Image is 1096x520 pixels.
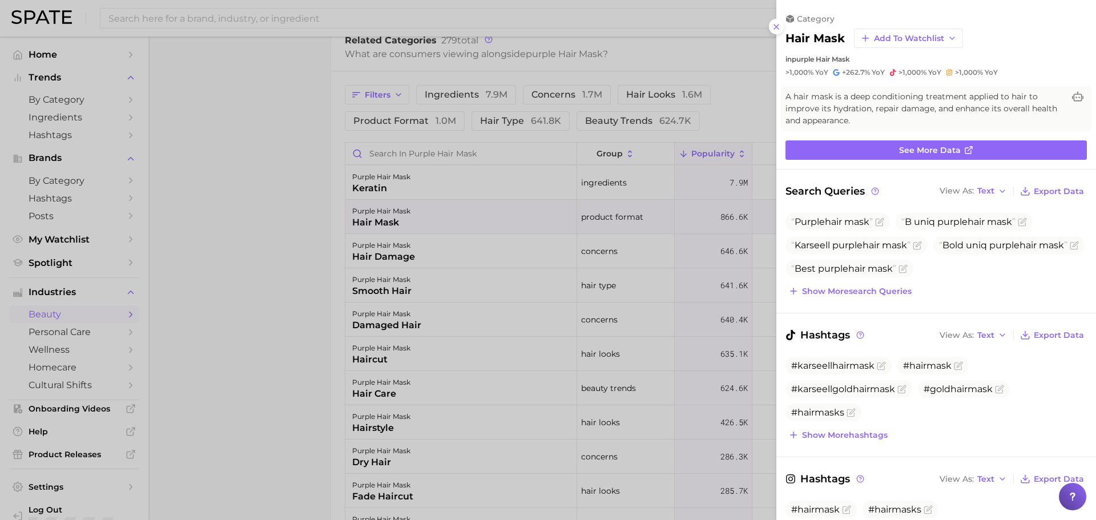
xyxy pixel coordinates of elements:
[785,68,813,76] span: >1,000%
[1034,330,1084,340] span: Export Data
[797,14,835,24] span: category
[937,328,1010,342] button: View AsText
[1020,240,1037,251] span: hair
[955,68,983,76] span: >1,000%
[791,216,873,227] span: Purple
[844,216,869,227] span: mask
[968,216,985,227] span: hair
[791,240,910,251] span: Karseell purple
[825,216,842,227] span: hair
[1034,474,1084,484] span: Export Data
[868,504,921,515] span: #hairmasks
[785,471,866,487] span: Hashtags
[937,184,1010,199] button: View AsText
[924,384,993,394] span: #goldhairmask
[1017,327,1087,343] button: Export Data
[1070,241,1079,250] button: Flag as miscategorized or irrelevant
[854,29,963,48] button: Add to Watchlist
[954,361,963,370] button: Flag as miscategorized or irrelevant
[898,68,926,76] span: >1,000%
[842,68,870,76] span: +262.7%
[1018,217,1027,227] button: Flag as miscategorized or irrelevant
[785,183,881,199] span: Search Queries
[940,476,974,482] span: View As
[1034,187,1084,196] span: Export Data
[987,216,1012,227] span: mask
[802,430,888,440] span: Show more hashtags
[785,140,1087,160] a: See more data
[863,240,880,251] span: hair
[882,240,907,251] span: mask
[913,241,922,250] button: Flag as miscategorized or irrelevant
[874,34,944,43] span: Add to Watchlist
[847,408,856,417] button: Flag as miscategorized or irrelevant
[901,216,1016,227] span: B uniq purple
[877,361,886,370] button: Flag as miscategorized or irrelevant
[903,360,952,371] span: #hairmask
[791,384,895,394] span: #karseellgoldhairmask
[875,217,884,227] button: Flag as miscategorized or irrelevant
[791,263,896,274] span: Best purple
[939,240,1067,251] span: Bold uniq purple
[791,407,844,418] span: #hairmasks
[899,146,961,155] span: See more data
[937,471,1010,486] button: View AsText
[868,263,893,274] span: mask
[1017,471,1087,487] button: Export Data
[872,68,885,77] span: YoY
[977,188,994,194] span: Text
[848,263,865,274] span: hair
[785,55,1087,63] div: in
[940,188,974,194] span: View As
[785,31,845,45] h2: hair mask
[842,505,851,514] button: Flag as miscategorized or irrelevant
[785,327,866,343] span: Hashtags
[897,385,906,394] button: Flag as miscategorized or irrelevant
[785,91,1064,127] span: A hair mask is a deep conditioning treatment applied to hair to improve its hydration, repair dam...
[1017,183,1087,199] button: Export Data
[985,68,998,77] span: YoY
[785,427,890,443] button: Show morehashtags
[791,504,840,515] span: #hairmask
[995,385,1004,394] button: Flag as miscategorized or irrelevant
[791,360,875,371] span: #karseellhairmask
[898,264,908,273] button: Flag as miscategorized or irrelevant
[924,505,933,514] button: Flag as miscategorized or irrelevant
[792,55,850,63] span: purple hair mask
[785,283,914,299] button: Show moresearch queries
[977,476,994,482] span: Text
[802,287,912,296] span: Show more search queries
[1039,240,1064,251] span: mask
[928,68,941,77] span: YoY
[815,68,828,77] span: YoY
[940,332,974,338] span: View As
[977,332,994,338] span: Text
